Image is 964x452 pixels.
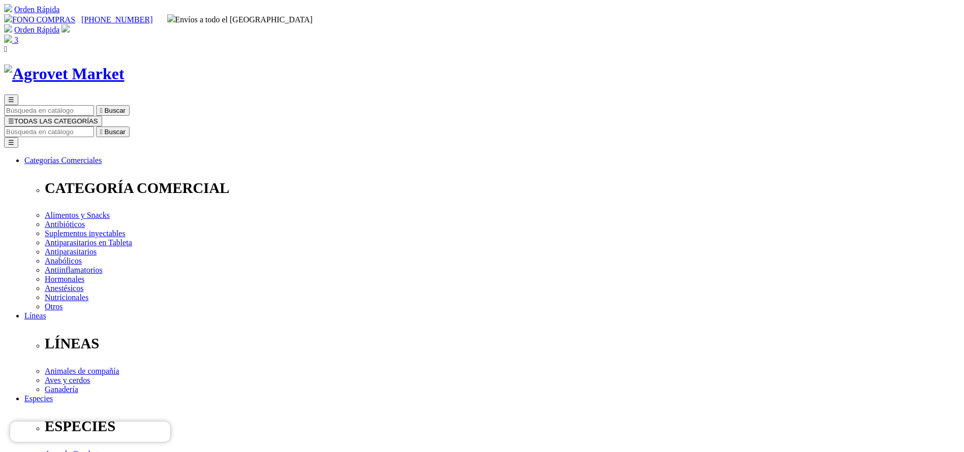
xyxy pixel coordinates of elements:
[4,36,18,44] a: 3
[45,247,97,256] a: Antiparasitarios
[4,24,12,33] img: shopping-cart.svg
[96,105,130,116] button:  Buscar
[45,385,78,394] a: Ganadería
[45,418,960,435] p: ESPECIES
[45,284,83,293] a: Anestésicos
[45,302,63,311] a: Otros
[61,25,70,34] a: Acceda a su cuenta de cliente
[4,137,18,148] button: ☰
[8,96,14,104] span: ☰
[96,126,130,137] button:  Buscar
[45,211,110,219] a: Alimentos y Snacks
[14,5,59,14] a: Orden Rápida
[45,238,132,247] a: Antiparasitarios en Tableta
[4,126,94,137] input: Buscar
[45,275,84,283] a: Hormonales
[4,45,7,53] i: 
[167,14,175,22] img: delivery-truck.svg
[45,266,103,274] a: Antiinflamatorios
[4,64,125,83] img: Agrovet Market
[8,117,14,125] span: ☰
[24,156,102,165] a: Categorías Comerciales
[4,94,18,105] button: ☰
[45,229,126,238] a: Suplementos inyectables
[81,15,152,24] a: [PHONE_NUMBER]
[24,394,53,403] a: Especies
[45,293,88,302] a: Nutricionales
[45,180,960,197] p: CATEGORÍA COMERCIAL
[4,15,75,24] a: FONO COMPRAS
[100,107,103,114] i: 
[4,35,12,43] img: shopping-bag.svg
[4,105,94,116] input: Buscar
[10,422,170,442] iframe: Brevo live chat
[105,128,126,136] span: Buscar
[167,15,313,24] span: Envíos a todo el [GEOGRAPHIC_DATA]
[4,4,12,12] img: shopping-cart.svg
[100,128,103,136] i: 
[45,256,82,265] a: Anabólicos
[45,220,85,229] a: Antibióticos
[24,311,46,320] a: Líneas
[4,14,12,22] img: phone.svg
[105,107,126,114] span: Buscar
[45,335,960,352] p: LÍNEAS
[61,24,70,33] img: user.svg
[45,367,119,375] a: Animales de compañía
[4,116,102,126] button: ☰TODAS LAS CATEGORÍAS
[14,25,59,34] a: Orden Rápida
[14,36,18,44] span: 3
[45,376,90,384] a: Aves y cerdos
